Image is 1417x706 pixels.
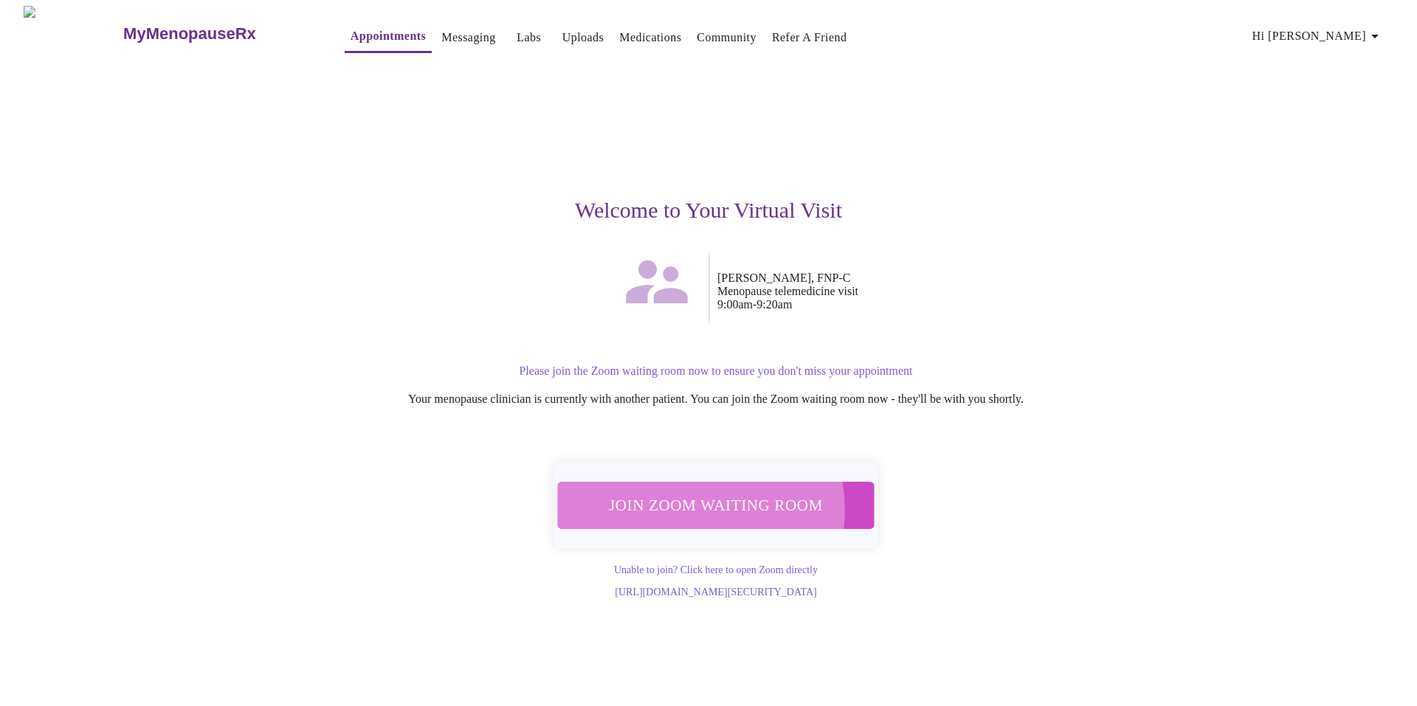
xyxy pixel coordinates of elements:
[441,27,495,48] a: Messaging
[122,8,315,60] a: MyMenopauseRx
[345,21,432,53] button: Appointments
[517,27,541,48] a: Labs
[717,271,1163,311] p: [PERSON_NAME], FNP-C Menopause telemedicine visit 9:00am - 9:20am
[615,586,816,598] a: [URL][DOMAIN_NAME][SECURITY_DATA]
[613,23,687,52] button: Medications
[435,23,501,52] button: Messaging
[574,491,858,519] span: Join Zoom Waiting Room
[269,364,1163,378] p: Please join the Zoom waiting room now to ensure you don't miss your appointment
[123,24,256,44] h3: MyMenopauseRx
[351,26,426,46] a: Appointments
[614,564,818,575] a: Unable to join? Click here to open Zoom directly
[269,392,1163,406] p: Your menopause clinician is currently with another patient. You can join the Zoom waiting room no...
[506,23,553,52] button: Labs
[556,23,610,52] button: Uploads
[554,481,877,529] button: Join Zoom Waiting Room
[1247,21,1390,51] button: Hi [PERSON_NAME]
[562,27,604,48] a: Uploads
[1252,26,1384,46] span: Hi [PERSON_NAME]
[254,198,1163,223] h3: Welcome to Your Virtual Visit
[24,6,122,61] img: MyMenopauseRx Logo
[766,23,853,52] button: Refer a Friend
[619,27,681,48] a: Medications
[772,27,847,48] a: Refer a Friend
[697,27,756,48] a: Community
[691,23,762,52] button: Community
